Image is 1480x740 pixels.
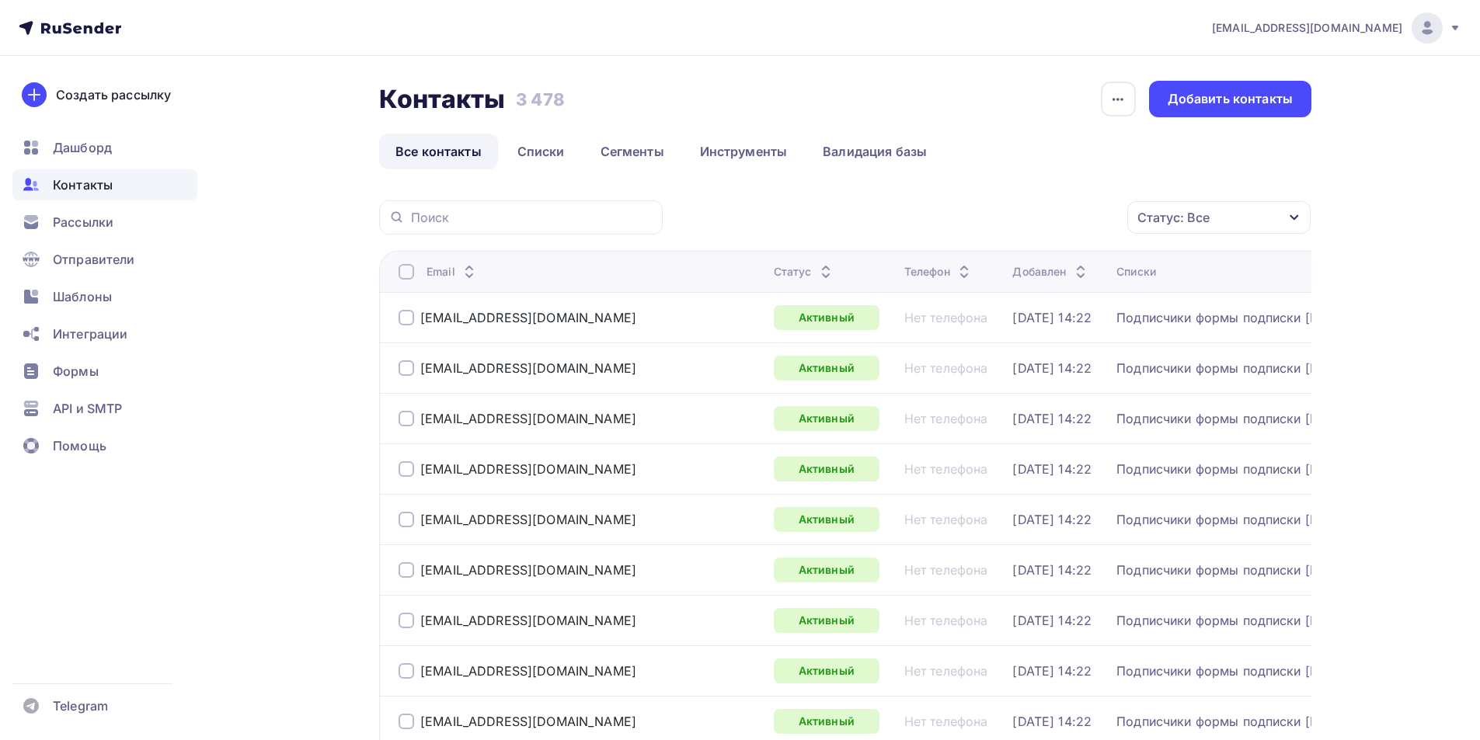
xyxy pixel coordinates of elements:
[53,399,122,418] span: API и SMTP
[1012,461,1092,477] div: [DATE] 14:22
[420,310,636,325] a: [EMAIL_ADDRESS][DOMAIN_NAME]
[774,507,879,532] div: Активный
[420,411,636,426] a: [EMAIL_ADDRESS][DOMAIN_NAME]
[1127,200,1311,235] button: Статус: Все
[53,436,106,455] span: Помощь
[379,84,505,115] h2: Контакты
[774,305,879,330] a: Активный
[1116,562,1409,578] a: Подписчики формы подписки [DOMAIN_NAME]
[420,512,636,527] a: [EMAIL_ADDRESS][DOMAIN_NAME]
[420,714,636,729] a: [EMAIL_ADDRESS][DOMAIN_NAME]
[420,562,636,578] div: [EMAIL_ADDRESS][DOMAIN_NAME]
[774,264,835,280] div: Статус
[53,697,108,715] span: Telegram
[53,325,127,343] span: Интеграции
[774,457,879,481] a: Активный
[1012,663,1092,679] a: [DATE] 14:22
[1116,264,1156,280] div: Списки
[904,714,988,729] a: Нет телефона
[904,512,988,527] div: Нет телефона
[1168,90,1293,108] div: Добавить контакты
[53,138,112,157] span: Дашборд
[420,663,636,679] a: [EMAIL_ADDRESS][DOMAIN_NAME]
[12,207,197,238] a: Рассылки
[12,132,197,163] a: Дашборд
[427,264,479,280] div: Email
[420,360,636,376] a: [EMAIL_ADDRESS][DOMAIN_NAME]
[516,89,565,110] h3: 3 478
[904,613,988,628] a: Нет телефона
[379,134,498,169] a: Все контакты
[1012,411,1092,426] a: [DATE] 14:22
[774,608,879,633] a: Активный
[53,362,99,380] span: Формы
[1116,663,1409,679] div: Подписчики формы подписки [DOMAIN_NAME]
[1012,264,1089,280] div: Добавлен
[1012,714,1092,729] div: [DATE] 14:22
[53,175,113,194] span: Контакты
[1116,411,1409,426] a: Подписчики формы подписки [DOMAIN_NAME]
[774,709,879,734] a: Активный
[1212,20,1402,36] span: [EMAIL_ADDRESS][DOMAIN_NAME]
[1012,512,1092,527] div: [DATE] 14:22
[904,461,988,477] a: Нет телефона
[53,213,113,231] span: Рассылки
[420,613,636,628] div: [EMAIL_ADDRESS][DOMAIN_NAME]
[774,558,879,582] div: Активный
[1012,613,1092,628] a: [DATE] 14:22
[1137,208,1210,227] div: Статус: Все
[1116,512,1409,527] a: Подписчики формы подписки [DOMAIN_NAME]
[904,562,988,578] a: Нет телефона
[774,658,879,683] a: Активный
[56,85,171,104] div: Создать рассылку
[774,356,879,380] div: Активный
[12,244,197,275] a: Отправители
[774,406,879,431] a: Активный
[904,663,988,679] a: Нет телефона
[411,209,653,226] input: Поиск
[12,281,197,312] a: Шаблоны
[420,461,636,477] div: [EMAIL_ADDRESS][DOMAIN_NAME]
[53,287,112,306] span: Шаблоны
[1116,310,1409,325] a: Подписчики формы подписки [DOMAIN_NAME]
[904,360,988,376] a: Нет телефона
[1116,714,1409,729] a: Подписчики формы подписки [DOMAIN_NAME]
[1012,360,1092,376] div: [DATE] 14:22
[53,250,135,269] span: Отправители
[1012,562,1092,578] a: [DATE] 14:22
[1116,461,1409,477] div: Подписчики формы подписки [DOMAIN_NAME]
[1116,360,1409,376] a: Подписчики формы подписки [DOMAIN_NAME]
[904,264,973,280] div: Телефон
[12,356,197,387] a: Формы
[904,310,988,325] a: Нет телефона
[1012,310,1092,325] a: [DATE] 14:22
[501,134,581,169] a: Списки
[904,411,988,426] a: Нет телефона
